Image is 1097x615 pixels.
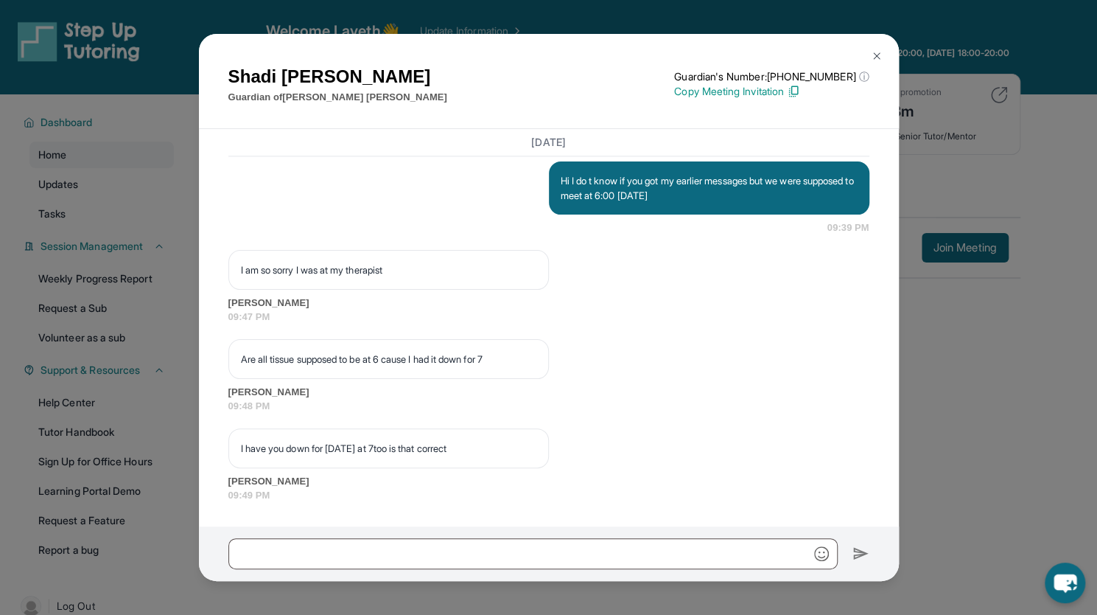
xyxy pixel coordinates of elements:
span: [PERSON_NAME] [228,474,869,489]
span: 09:47 PM [228,310,869,324]
img: Close Icon [871,50,883,62]
span: 09:48 PM [228,399,869,414]
p: Guardian of [PERSON_NAME] [PERSON_NAME] [228,90,447,105]
h1: Shadi [PERSON_NAME] [228,63,447,90]
button: chat-button [1045,563,1085,603]
span: [PERSON_NAME] [228,296,869,310]
img: Emoji [814,546,829,561]
span: [PERSON_NAME] [228,385,869,400]
p: Are all tissue supposed to be at 6 cause I had it down for 7 [241,352,536,366]
img: Copy Icon [787,85,800,98]
p: Hi I do t know if you got my earlier messages but we were supposed to meet at 6:00 [DATE] [561,173,858,203]
span: 09:49 PM [228,488,869,503]
p: Guardian's Number: [PHONE_NUMBER] [674,69,869,84]
p: I am so sorry I was at my therapist [241,263,536,277]
h3: [DATE] [228,135,869,150]
span: 09:39 PM [827,220,869,235]
p: Copy Meeting Invitation [674,84,869,99]
img: Send icon [852,545,869,563]
p: I have you down for [DATE] at 7too is that correct [241,441,536,456]
span: ⓘ [858,69,869,84]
